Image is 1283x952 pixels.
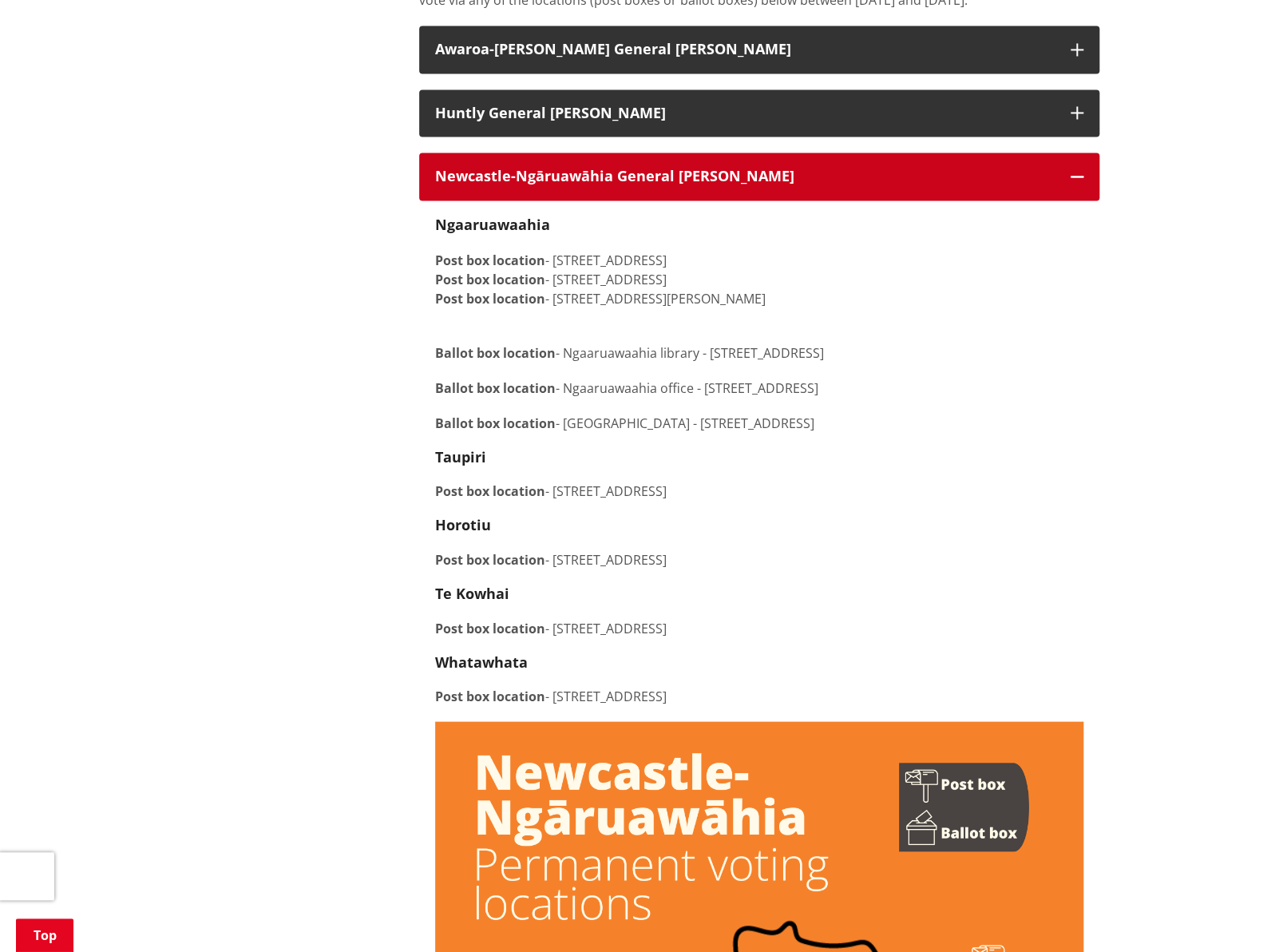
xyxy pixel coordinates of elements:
[435,686,1083,705] p: - [STREET_ADDRESS]
[435,446,486,466] strong: Taupiri
[435,378,1083,397] p: - Ngaaruawaahia office - [STREET_ADDRESS]
[435,549,1083,569] p: - [STREET_ADDRESS]
[435,289,545,307] strong: Post box location
[435,514,491,534] strong: Horotiu
[435,413,1083,432] p: - [GEOGRAPHIC_DATA] - [STREET_ADDRESS]
[419,26,1099,73] button: Awaroa-[PERSON_NAME] General [PERSON_NAME]
[435,619,545,637] strong: Post box location
[1210,885,1267,942] iframe: Messenger Launcher
[435,215,550,234] strong: Ngaaruawaahia
[435,166,794,185] strong: Newcastle-Ngāruawāhia General [PERSON_NAME]
[435,550,545,568] strong: Post box location
[493,687,545,704] strong: location
[16,918,73,952] a: Top
[435,414,556,431] strong: Ballot box location
[419,153,1099,200] button: Newcastle-Ngāruawāhia General [PERSON_NAME]
[435,618,1083,637] p: - [STREET_ADDRESS]
[435,652,528,671] strong: Whatawhata
[435,270,545,288] strong: Post box location
[435,105,1055,121] h3: Huntly General [PERSON_NAME]
[435,379,556,396] strong: Ballot box location
[435,481,1083,500] p: - [STREET_ADDRESS]
[435,250,1083,307] p: - [STREET_ADDRESS] - [STREET_ADDRESS] - [STREET_ADDRESS][PERSON_NAME]
[435,343,556,361] strong: Ballot box location
[435,251,545,268] strong: Post box location
[435,583,509,602] strong: Te Kowhai
[435,323,1083,362] p: - Ngaaruawaahia library - [STREET_ADDRESS]
[435,687,489,704] strong: Post box
[435,482,545,499] strong: Post box location
[419,89,1099,137] button: Huntly General [PERSON_NAME]
[435,42,1055,58] h3: Awaroa-[PERSON_NAME] General [PERSON_NAME]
